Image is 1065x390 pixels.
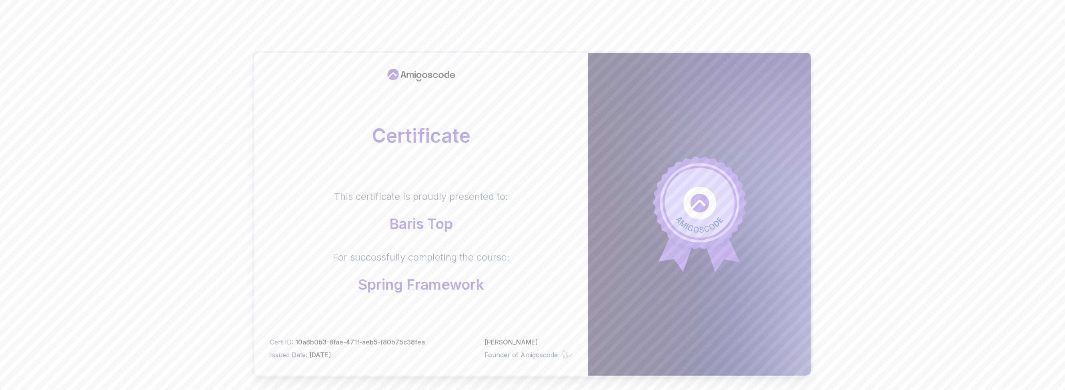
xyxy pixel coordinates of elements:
h2: Certificate [270,126,572,145]
p: For successfully completing the course: [333,251,510,264]
p: Spring Framework [333,277,510,292]
p: Founder of Amigoscode [484,350,558,360]
p: Issued Date: [270,350,425,360]
p: This certificate is proudly presented to: [334,190,508,203]
span: [DATE] [309,351,331,359]
p: [PERSON_NAME] [484,337,572,347]
span: 10a8b0b3-8fae-471f-aeb5-f80b75c38fea [295,338,425,346]
p: Baris Top [334,216,508,232]
p: Cert ID: [270,337,425,347]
